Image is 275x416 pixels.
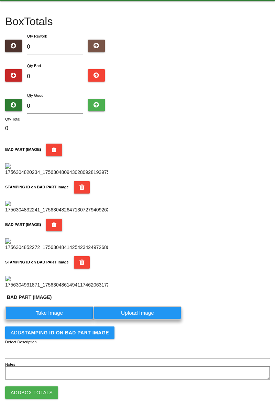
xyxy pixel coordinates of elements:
[74,181,90,194] button: STAMPING ID on BAD PART Image
[5,260,69,264] b: STAMPING ID on BAD PART Image
[7,294,52,300] b: BAD PART (IMAGE)
[5,326,114,339] button: AddSTAMPING ID on BAD PART Image
[5,306,93,320] label: Take Image
[5,163,108,176] img: 1756304820234_17563048094302809281939750000149.jpg
[5,276,108,289] img: 1756304931871_17563048614941174620631721710596.jpg
[5,15,270,28] h4: Box Totals
[5,362,15,367] label: Notes
[5,386,58,399] button: AddBox Totals
[5,222,41,227] b: BAD PART (IMAGE)
[27,34,47,38] label: Qty Rework
[5,185,69,189] b: STAMPING ID on BAD PART Image
[21,330,109,335] b: STAMPING ID on BAD PART Image
[46,144,62,156] button: BAD PART (IMAGE)
[5,339,37,345] label: Defect Description
[46,219,62,231] button: BAD PART (IMAGE)
[27,93,44,97] label: Qty Good
[5,147,41,152] b: BAD PART (IMAGE)
[5,201,108,214] img: 1756304832241_17563048264713072794092627759704.jpg
[93,306,182,320] label: Upload Image
[5,116,20,122] label: Qty Total
[74,256,90,269] button: STAMPING ID on BAD PART Image
[5,238,108,251] img: 1756304852272_17563048414254234249726898961637.jpg
[27,64,41,68] label: Qty Bad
